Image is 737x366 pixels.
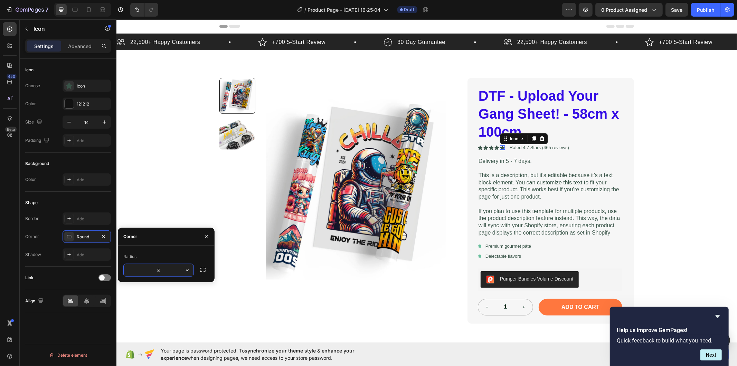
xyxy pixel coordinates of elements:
[161,348,355,361] span: synchronize your theme style & enhance your experience
[161,347,381,362] span: Your page is password protected. To when designing pages, we need access to your store password.
[116,19,737,342] iframe: Design area
[370,256,378,264] img: CIumv63twf4CEAE=.png
[25,161,49,167] div: Background
[364,252,462,268] button: Pumper Bundles Volume Discount
[362,280,380,296] button: decrement
[68,43,92,50] p: Advanced
[3,3,51,17] button: 7
[25,251,41,258] div: Shadow
[77,83,109,89] div: Icon
[380,280,398,296] input: quantity
[362,189,505,217] p: If you plan to use this template for multiple products, use the product description feature inste...
[361,67,506,122] h1: DTF - Upload Your Gang Sheet! - 58cm x 100cm
[398,280,416,296] button: increment
[25,200,38,206] div: Shape
[25,83,40,89] div: Choose
[362,153,505,181] p: This is a description, but it's editable because it's a text block element. You can customize thi...
[34,43,54,50] p: Settings
[77,216,109,222] div: Add...
[77,101,109,107] div: 121212
[123,234,137,240] div: Corner
[77,252,109,258] div: Add...
[671,7,683,13] span: Save
[697,6,714,13] div: Publish
[25,101,36,107] div: Color
[124,264,193,276] input: Auto
[45,6,48,14] p: 7
[393,126,453,131] p: Rated 4.7 Stars (465 reviews)
[595,3,663,17] button: 0 product assigned
[130,3,158,17] div: Undo/Redo
[77,234,97,240] div: Round
[49,351,87,359] div: Delete element
[404,7,415,13] span: Draft
[25,234,39,240] div: Corner
[422,280,506,296] button: Add to cart
[34,25,92,33] p: Icon
[714,312,722,321] button: Hide survey
[7,74,17,79] div: 450
[77,177,109,183] div: Add...
[25,296,45,306] div: Align
[77,138,109,144] div: Add...
[5,127,17,132] div: Beta
[369,224,415,230] p: Premium gourmet pâté
[362,138,505,146] p: Delivery in 5 - 7 days.
[25,136,51,145] div: Padding
[123,254,136,260] div: Radius
[25,118,44,127] div: Size
[617,337,722,344] p: Quick feedback to build what you need.
[25,350,111,361] button: Delete element
[25,216,39,222] div: Border
[308,6,381,13] span: Product Page - [DATE] 16:25:04
[369,234,405,240] p: Delectable flavors
[25,176,36,183] div: Color
[445,284,483,292] div: Add to cart
[665,3,688,17] button: Save
[601,6,647,13] span: 0 product assigned
[617,312,722,360] div: Help us improve GemPages!
[691,3,720,17] button: Publish
[700,349,722,360] button: Next question
[617,326,722,335] h2: Help us improve GemPages!
[25,67,34,73] div: Icon
[305,6,306,13] span: /
[25,275,34,281] div: Link
[384,256,457,263] div: Pumper Bundles Volume Discount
